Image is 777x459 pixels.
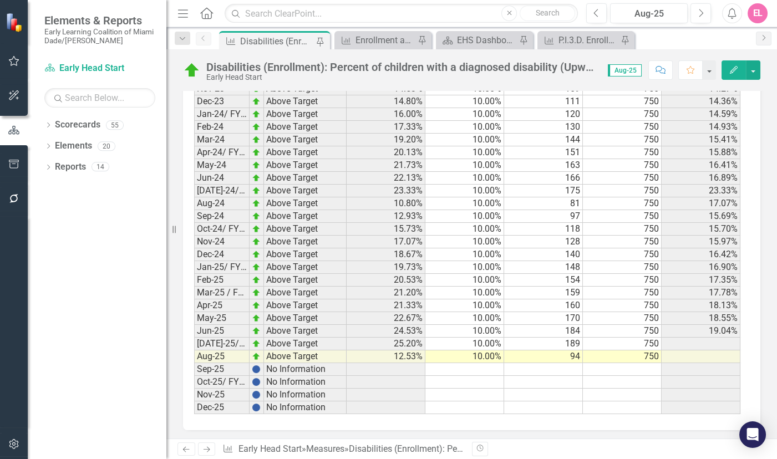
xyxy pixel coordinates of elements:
td: [DATE]-25/ FY 25-Q4 [194,338,250,350]
td: Above Target [264,299,347,312]
small: Early Learning Coalition of Miami Dade/[PERSON_NAME] [44,27,155,45]
td: 151 [504,146,583,159]
div: » » [222,443,463,456]
td: 10.00% [425,185,504,197]
div: Disabilities (Enrollment): Percent of children with a diagnosed disability (Upward Trend is Good) [206,61,597,73]
td: Above Target [264,338,347,350]
td: Aug-25 [194,350,250,363]
td: May-25 [194,312,250,325]
td: 111 [504,95,583,108]
td: Apr-24/ FY 24-Q3 [194,146,250,159]
td: 750 [583,146,662,159]
td: 10.00% [425,248,504,261]
td: 81 [504,197,583,210]
td: 160 [504,299,583,312]
td: 750 [583,121,662,134]
td: Nov-25 [194,389,250,401]
td: 94 [504,350,583,363]
td: Feb-24 [194,121,250,134]
span: Search [536,8,560,17]
button: Search [520,6,575,21]
td: 750 [583,108,662,121]
td: Above Target [264,312,347,325]
span: Elements & Reports [44,14,155,27]
td: 14.93% [662,121,740,134]
td: 14.80% [347,95,425,108]
td: 15.88% [662,146,740,159]
a: Scorecards [55,119,100,131]
td: 10.80% [347,197,425,210]
td: 750 [583,274,662,287]
td: Above Target [264,261,347,274]
td: 10.00% [425,172,504,185]
td: 10.00% [425,223,504,236]
td: 10.00% [425,108,504,121]
td: Above Target [264,287,347,299]
a: Elements [55,140,92,152]
td: May-24 [194,159,250,172]
td: Above Target [264,134,347,146]
td: 10.00% [425,350,504,363]
td: 750 [583,299,662,312]
td: Nov-24 [194,236,250,248]
img: zOikAAAAAElFTkSuQmCC [252,263,261,272]
td: No Information [264,401,347,414]
td: Oct-24/ FY 25 Q1 [194,223,250,236]
img: zOikAAAAAElFTkSuQmCC [252,161,261,170]
td: 17.35% [662,274,740,287]
td: 12.93% [347,210,425,223]
img: BgCOk07PiH71IgAAAABJRU5ErkJggg== [252,390,261,399]
td: 19.04% [662,325,740,338]
td: [DATE]-24/ FY 24-Q4 [194,185,250,197]
img: zOikAAAAAElFTkSuQmCC [252,301,261,310]
img: BgCOk07PiH71IgAAAABJRU5ErkJggg== [252,378,261,386]
td: 750 [583,210,662,223]
button: EL [748,3,768,23]
td: Oct-25/ FY 26 Q1 [194,376,250,389]
td: 148 [504,261,583,274]
td: 159 [504,287,583,299]
img: BgCOk07PiH71IgAAAABJRU5ErkJggg== [252,403,261,412]
td: 750 [583,312,662,325]
td: 22.67% [347,312,425,325]
td: 750 [583,338,662,350]
div: 14 [92,162,109,172]
td: Above Target [264,121,347,134]
div: Enrollment and Attendance (Monthly Attendance): Percent of Average Monthly Attendance (Upward Tre... [356,33,415,47]
td: 10.00% [425,121,504,134]
td: Jun-25 [194,325,250,338]
td: 10.00% [425,159,504,172]
img: zOikAAAAAElFTkSuQmCC [252,276,261,284]
td: Sep-25 [194,363,250,376]
td: 175 [504,185,583,197]
div: 55 [106,120,124,130]
td: Above Target [264,350,347,363]
td: 750 [583,287,662,299]
td: Above Target [264,95,347,108]
td: 189 [504,338,583,350]
td: 10.00% [425,338,504,350]
td: 166 [504,172,583,185]
td: 18.13% [662,299,740,312]
td: 144 [504,134,583,146]
div: Early Head Start [206,73,597,81]
td: 750 [583,197,662,210]
td: Above Target [264,325,347,338]
img: zOikAAAAAElFTkSuQmCC [252,225,261,233]
td: 18.67% [347,248,425,261]
td: 17.07% [347,236,425,248]
td: 14.59% [662,108,740,121]
td: Above Target [264,236,347,248]
td: Feb-25 [194,274,250,287]
td: 10.00% [425,261,504,274]
td: Above Target [264,248,347,261]
td: 10.00% [425,236,504,248]
td: 16.00% [347,108,425,121]
img: zOikAAAAAElFTkSuQmCC [252,110,261,119]
td: 10.00% [425,274,504,287]
td: 10.00% [425,312,504,325]
td: 23.33% [347,185,425,197]
img: zOikAAAAAElFTkSuQmCC [252,135,261,144]
td: 750 [583,325,662,338]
